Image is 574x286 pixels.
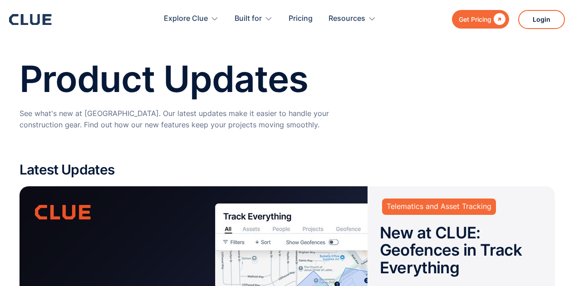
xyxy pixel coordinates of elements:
[235,5,262,33] div: Built for
[380,224,543,276] h2: New at CLUE: Geofences in Track Everything
[518,10,565,29] a: Login
[452,10,509,29] a: Get Pricing
[164,5,208,33] div: Explore Clue
[20,162,555,177] h2: Latest Updates
[459,14,491,25] div: Get Pricing
[289,5,313,33] a: Pricing
[491,14,505,25] div: 
[329,5,365,33] div: Resources
[329,5,376,33] div: Resources
[164,5,219,33] div: Explore Clue
[20,59,555,99] h1: Product Updates
[235,5,273,33] div: Built for
[382,199,496,214] a: Telematics and Asset Tracking
[20,108,373,131] p: See what's new at [GEOGRAPHIC_DATA]. Our latest updates make it easier to handle your constructio...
